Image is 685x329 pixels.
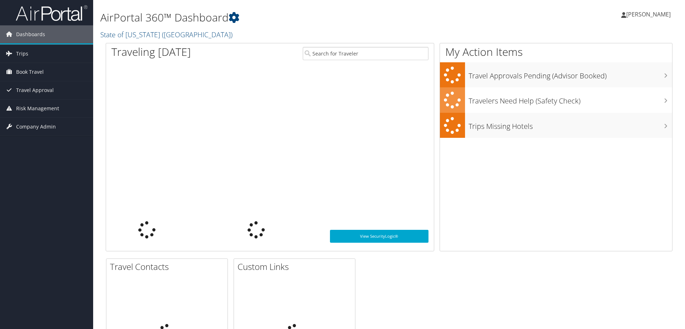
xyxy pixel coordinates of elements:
a: Travelers Need Help (Safety Check) [440,87,672,113]
span: Dashboards [16,25,45,43]
a: View SecurityLogic® [330,230,428,243]
span: Risk Management [16,100,59,117]
img: airportal-logo.png [16,5,87,21]
a: State of [US_STATE] ([GEOGRAPHIC_DATA]) [100,30,234,39]
span: [PERSON_NAME] [626,10,671,18]
h1: Traveling [DATE] [111,44,191,59]
h3: Travel Approvals Pending (Advisor Booked) [469,67,672,81]
a: [PERSON_NAME] [621,4,678,25]
span: Travel Approval [16,81,54,99]
a: Travel Approvals Pending (Advisor Booked) [440,62,672,88]
h2: Custom Links [238,261,355,273]
input: Search for Traveler [303,47,428,60]
span: Book Travel [16,63,44,81]
h1: AirPortal 360™ Dashboard [100,10,485,25]
a: Trips Missing Hotels [440,113,672,138]
h1: My Action Items [440,44,672,59]
span: Trips [16,45,28,63]
span: Company Admin [16,118,56,136]
h3: Trips Missing Hotels [469,118,672,131]
h2: Travel Contacts [110,261,227,273]
h3: Travelers Need Help (Safety Check) [469,92,672,106]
